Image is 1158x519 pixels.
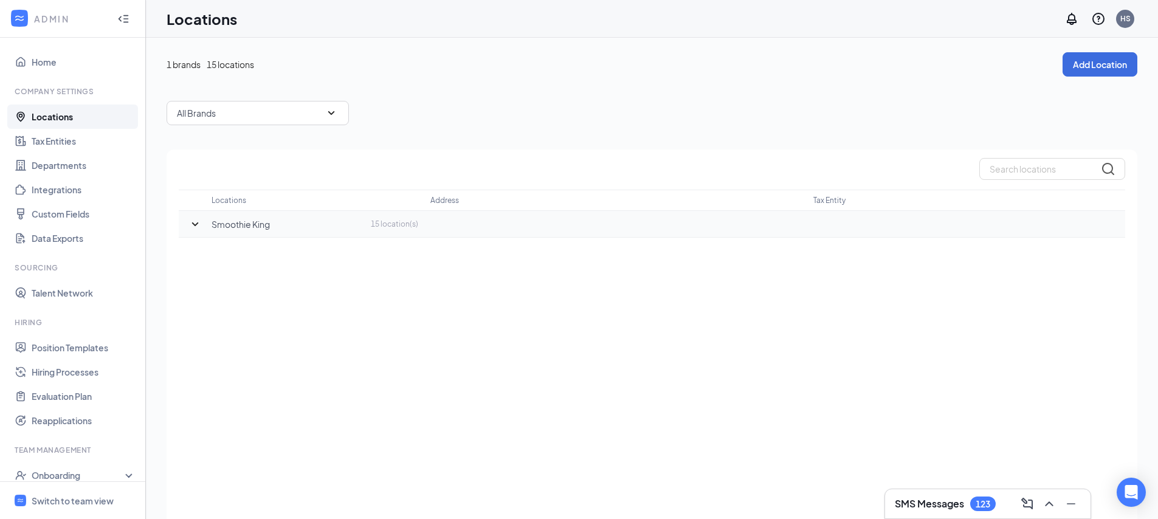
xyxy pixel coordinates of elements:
[32,408,136,433] a: Reapplications
[177,107,216,119] p: All Brands
[1020,497,1035,511] svg: ComposeMessage
[32,226,136,250] a: Data Exports
[1064,497,1078,511] svg: Minimize
[15,86,133,97] div: Company Settings
[15,469,27,481] svg: UserCheck
[32,202,136,226] a: Custom Fields
[16,497,24,504] svg: WorkstreamLogo
[15,445,133,455] div: Team Management
[32,335,136,360] a: Position Templates
[1042,497,1056,511] svg: ChevronUp
[32,177,136,202] a: Integrations
[212,218,270,230] p: Smoothie King
[188,217,202,232] svg: SmallChevronDown
[32,129,136,153] a: Tax Entities
[32,105,136,129] a: Locations
[32,153,136,177] a: Departments
[813,195,846,205] p: Tax Entity
[212,195,246,205] p: Locations
[167,9,237,29] h1: Locations
[32,281,136,305] a: Talent Network
[32,469,125,481] div: Onboarding
[1039,494,1059,514] button: ChevronUp
[15,317,133,328] div: Hiring
[1117,478,1146,507] div: Open Intercom Messenger
[1061,494,1081,514] button: Minimize
[430,195,459,205] p: Address
[32,495,114,507] div: Switch to team view
[979,158,1125,180] input: Search locations
[34,13,106,25] div: ADMIN
[32,384,136,408] a: Evaluation Plan
[1101,162,1115,176] svg: MagnifyingGlass
[32,360,136,384] a: Hiring Processes
[976,499,990,509] div: 123
[1063,52,1137,77] button: Add Location
[13,12,26,24] svg: WorkstreamLogo
[167,58,201,71] span: 1 brands
[1018,494,1037,514] button: ComposeMessage
[324,106,339,120] svg: SmallChevronDown
[1120,13,1131,24] div: HS
[1064,12,1079,26] svg: Notifications
[1091,12,1106,26] svg: QuestionInfo
[15,263,133,273] div: Sourcing
[117,13,129,25] svg: Collapse
[895,497,964,510] h3: SMS Messages
[207,58,254,71] span: 15 locations
[32,50,136,74] a: Home
[371,219,418,229] p: 15 location(s)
